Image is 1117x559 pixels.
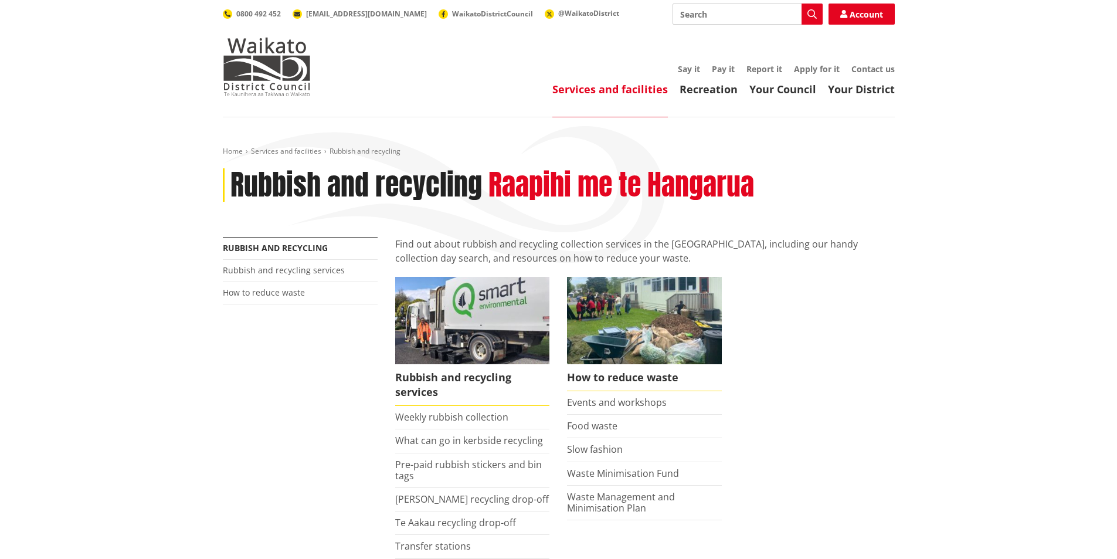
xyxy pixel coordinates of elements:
[545,8,619,18] a: @WaikatoDistrict
[395,364,550,406] span: Rubbish and recycling services
[439,9,533,19] a: WaikatoDistrictCouncil
[223,146,243,156] a: Home
[223,242,328,253] a: Rubbish and recycling
[395,277,550,364] img: Rubbish and recycling services
[552,82,668,96] a: Services and facilities
[794,63,840,74] a: Apply for it
[749,82,816,96] a: Your Council
[395,277,550,406] a: Rubbish and recycling services
[567,277,722,364] img: Reducing waste
[678,63,700,74] a: Say it
[223,38,311,96] img: Waikato District Council - Te Kaunihera aa Takiwaa o Waikato
[236,9,281,19] span: 0800 492 452
[567,467,679,480] a: Waste Minimisation Fund
[395,458,542,482] a: Pre-paid rubbish stickers and bin tags
[306,9,427,19] span: [EMAIL_ADDRESS][DOMAIN_NAME]
[223,265,345,276] a: Rubbish and recycling services
[293,9,427,19] a: [EMAIL_ADDRESS][DOMAIN_NAME]
[828,82,895,96] a: Your District
[567,277,722,391] a: How to reduce waste
[251,146,321,156] a: Services and facilities
[851,63,895,74] a: Contact us
[395,411,508,424] a: Weekly rubbish collection
[567,396,667,409] a: Events and workshops
[395,493,549,506] a: [PERSON_NAME] recycling drop-off
[223,147,895,157] nav: breadcrumb
[223,9,281,19] a: 0800 492 452
[680,82,738,96] a: Recreation
[395,540,471,553] a: Transfer stations
[712,63,735,74] a: Pay it
[567,490,675,514] a: Waste Management and Minimisation Plan
[395,237,895,265] p: Find out about rubbish and recycling collection services in the [GEOGRAPHIC_DATA], including our ...
[488,168,754,202] h2: Raapihi me te Hangarua
[395,516,516,529] a: Te Aakau recycling drop-off
[558,8,619,18] span: @WaikatoDistrict
[395,434,543,447] a: What can go in kerbside recycling
[567,419,617,432] a: Food waste
[330,146,400,156] span: Rubbish and recycling
[567,443,623,456] a: Slow fashion
[223,287,305,298] a: How to reduce waste
[567,364,722,391] span: How to reduce waste
[230,168,482,202] h1: Rubbish and recycling
[673,4,823,25] input: Search input
[829,4,895,25] a: Account
[452,9,533,19] span: WaikatoDistrictCouncil
[746,63,782,74] a: Report it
